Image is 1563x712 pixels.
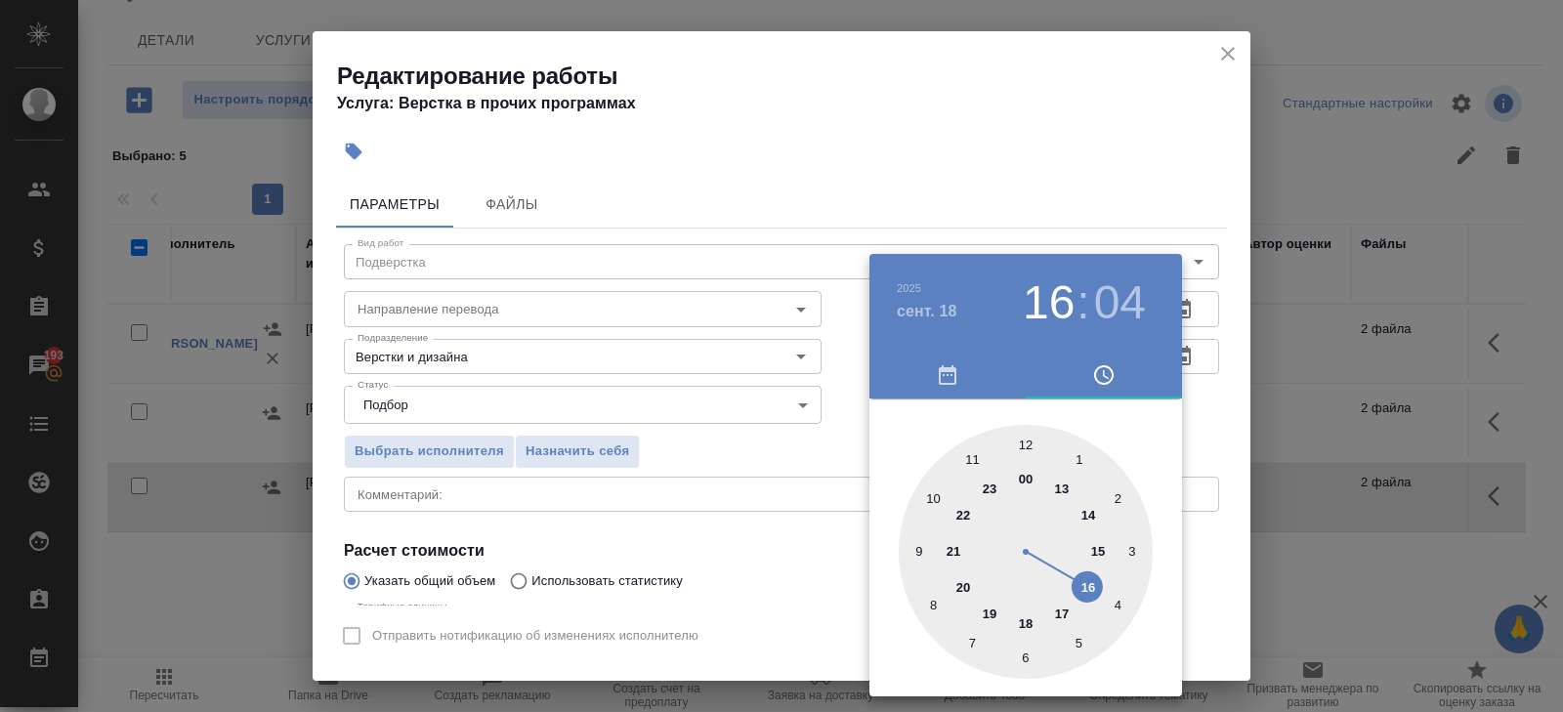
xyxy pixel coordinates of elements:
[897,282,921,294] button: 2025
[1094,275,1146,330] button: 04
[897,300,957,323] button: сент. 18
[1023,275,1075,330] button: 16
[1077,275,1089,330] h3: :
